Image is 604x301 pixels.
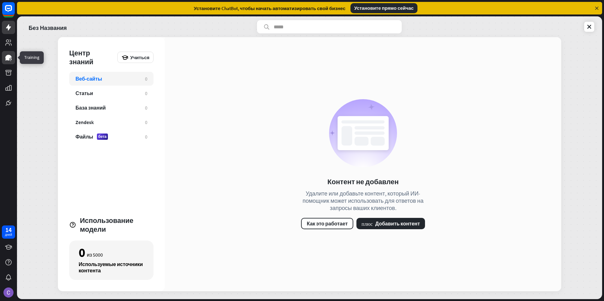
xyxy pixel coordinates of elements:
[29,24,67,31] ya-tr-span: Без Названия
[194,5,345,11] ya-tr-span: Установите ChatBot, чтобы начать автоматизировать свой бизнес
[303,190,424,212] ya-tr-span: Удалите или добавьте контент, который ИИ-помощник может использовать для ответов на запросы ваших...
[301,218,353,229] button: Как это работает
[145,90,147,96] div: 0
[145,105,147,111] div: 0
[2,225,15,239] a: 14 дней
[75,133,93,140] ya-tr-span: Файлы
[375,220,420,227] ya-tr-span: Добавить контент
[145,134,147,140] div: 0
[69,48,93,66] ya-tr-span: Центр знаний
[145,76,147,82] div: 0
[75,105,106,111] ya-tr-span: База знаний
[5,3,24,21] button: Open LiveChat chat widget
[356,218,425,229] button: плюсДобавить контент
[5,227,12,233] div: 14
[75,90,93,96] ya-tr-span: Статьи
[145,119,147,125] div: 0
[5,233,12,237] ya-tr-span: дней
[327,177,399,186] ya-tr-span: Контент не добавлен
[79,261,143,274] ya-tr-span: Используемые источники контента
[75,76,102,82] ya-tr-span: Веб-сайты
[87,252,103,258] ya-tr-span: из 5000
[354,5,414,11] ya-tr-span: Установите прямо сейчас
[361,221,373,226] ya-tr-span: плюс
[130,54,149,60] ya-tr-span: Учиться
[98,134,106,139] ya-tr-span: бета
[79,247,85,258] div: 0
[75,119,94,125] ya-tr-span: Zendesk
[80,216,133,234] ya-tr-span: Использование модели
[307,220,348,227] ya-tr-span: Как это работает
[29,20,67,33] a: Без Названия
